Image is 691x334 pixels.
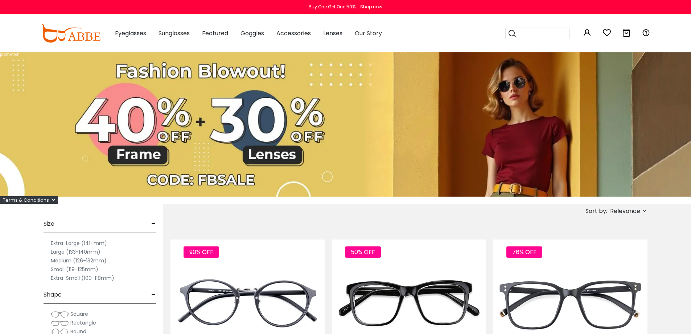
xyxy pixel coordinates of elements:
span: Square [70,310,88,318]
label: Small (119-125mm) [51,265,98,274]
img: Square.png [51,311,69,318]
span: Eyeglasses [115,29,146,37]
span: Lenses [323,29,342,37]
img: Rectangle.png [51,319,69,327]
label: Medium (126-132mm) [51,256,107,265]
span: Relevance [610,205,640,218]
a: Shop now [357,4,382,10]
span: Accessories [276,29,311,37]
span: Shape [44,286,62,303]
span: Sunglasses [159,29,190,37]
label: Extra-Large (141+mm) [51,239,107,248]
span: - [151,215,156,233]
span: - [151,286,156,303]
span: Our Story [355,29,382,37]
div: Shop now [360,4,382,10]
span: Sort by: [585,207,607,215]
span: Goggles [240,29,264,37]
span: Featured [202,29,228,37]
div: Buy One Get One 50% [309,4,355,10]
label: Large (133-140mm) [51,248,100,256]
label: Extra-Small (100-118mm) [51,274,114,282]
img: abbeglasses.com [41,24,100,43]
span: 90% OFF [184,246,219,258]
span: 50% OFF [345,246,381,258]
span: Rectangle [70,319,96,326]
span: 76% OFF [506,246,542,258]
span: Size [44,215,54,233]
